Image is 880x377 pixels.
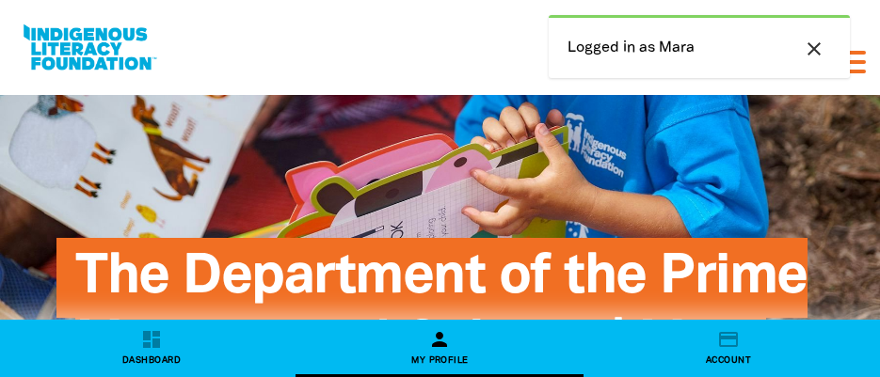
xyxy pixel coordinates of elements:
[296,321,584,377] a: personMy Profile
[706,354,751,368] span: Account
[122,354,181,368] span: Dashboard
[797,37,831,61] button: close
[8,321,296,377] a: dashboardDashboard
[140,328,163,351] i: dashboard
[803,38,825,60] i: close
[584,321,872,377] a: credit_cardAccount
[717,328,740,351] i: credit_card
[428,328,451,351] i: person
[411,354,469,368] span: My Profile
[549,15,850,78] div: Logged in as Mara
